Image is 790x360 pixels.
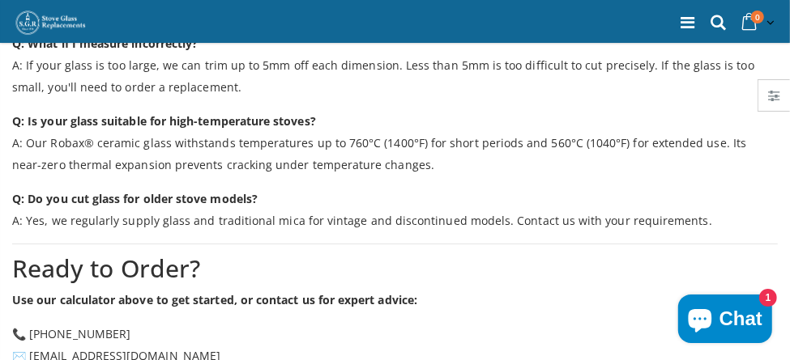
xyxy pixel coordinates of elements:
[673,294,777,347] inbox-online-store-chat: Shopify online store chat
[12,188,778,231] p: A: Yes, we regularly supply glass and traditional mica for vintage and discontinued models. Conta...
[12,191,258,206] strong: Q: Do you cut glass for older stove models?
[15,10,88,36] img: Stove Glass Replacement
[12,113,316,129] strong: Q: Is your glass suitable for high-temperature stoves?
[681,11,694,33] a: Menu
[751,11,764,23] span: 0
[737,7,778,39] a: 0
[12,292,417,307] strong: Use our calculator above to get started, or contact us for expert advice:
[12,32,778,98] p: A: If your glass is too large, we can trim up to 5mm off each dimension. Less than 5mm is too dif...
[12,36,198,51] strong: Q: What if I measure incorrectly?
[12,252,778,286] h2: Ready to Order?
[12,110,778,176] p: A: Our Robax® ceramic glass withstands temperatures up to 760°C (1400°F) for short periods and 56...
